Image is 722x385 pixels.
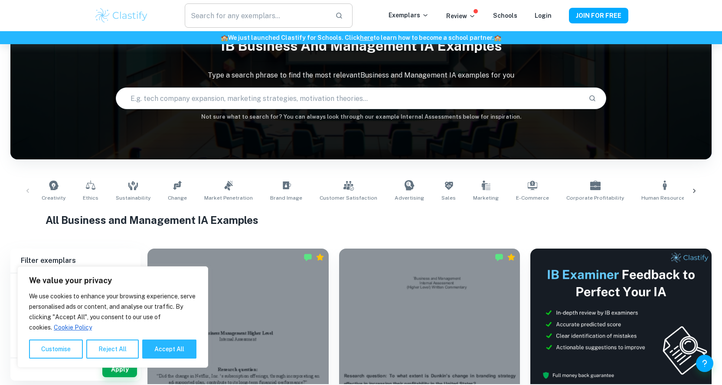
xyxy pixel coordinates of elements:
[495,253,503,262] img: Marked
[86,340,139,359] button: Reject All
[494,34,501,41] span: 🏫
[17,266,208,368] div: We value your privacy
[304,253,312,262] img: Marked
[270,194,302,202] span: Brand Image
[446,11,476,21] p: Review
[204,194,253,202] span: Market Penetration
[473,194,499,202] span: Marketing
[316,253,324,262] div: Premium
[53,324,92,331] a: Cookie Policy
[696,355,713,372] button: Help and Feedback
[569,8,628,23] button: JOIN FOR FREE
[29,291,196,333] p: We use cookies to enhance your browsing experience, serve personalised ads or content, and analys...
[2,33,720,42] h6: We just launched Clastify for Schools. Click to learn how to become a school partner.
[42,194,65,202] span: Creativity
[29,275,196,286] p: We value your privacy
[102,362,137,377] button: Apply
[94,7,149,24] img: Clastify logo
[535,12,552,19] a: Login
[516,194,549,202] span: E-commerce
[530,249,712,384] img: Thumbnail
[507,253,516,262] div: Premium
[10,70,712,81] p: Type a search phrase to find the most relevant Business and Management IA examples for you
[441,194,456,202] span: Sales
[585,91,600,106] button: Search
[10,113,712,121] h6: Not sure what to search for? You can always look through our example Internal Assessments below f...
[10,32,712,60] h1: IB Business and Management IA examples
[83,194,98,202] span: Ethics
[493,12,517,19] a: Schools
[641,194,688,202] span: Human Resources
[395,194,424,202] span: Advertising
[360,34,373,41] a: here
[116,194,150,202] span: Sustainability
[46,212,676,228] h1: All Business and Management IA Examples
[221,34,228,41] span: 🏫
[168,194,187,202] span: Change
[10,249,140,273] h6: Filter exemplars
[389,10,429,20] p: Exemplars
[566,194,624,202] span: Corporate Profitability
[185,3,328,28] input: Search for any exemplars...
[142,340,196,359] button: Accept All
[29,340,83,359] button: Customise
[116,86,582,110] input: E.g. tech company expansion, marketing strategies, motivation theories...
[320,194,377,202] span: Customer Satisfaction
